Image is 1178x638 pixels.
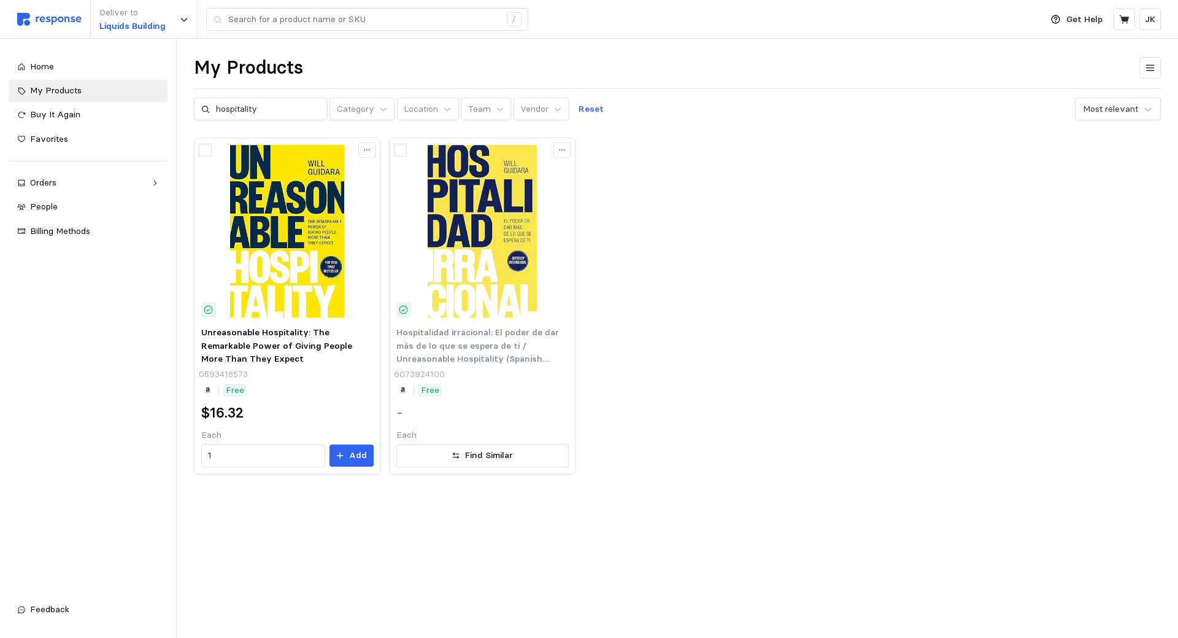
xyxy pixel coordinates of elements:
input: Qty [208,445,318,467]
p: 6073924100 [394,368,445,381]
span: Home [30,61,54,72]
p: Free [421,384,439,397]
button: JK [1139,9,1161,30]
p: Add [349,449,367,462]
p: Each [396,429,569,442]
input: Search for a product name or SKU [228,9,500,31]
a: Home [9,56,167,78]
p: JK [1145,13,1155,26]
button: Reset [571,98,610,121]
button: Team [461,98,511,121]
button: Find Similar [396,444,569,467]
span: Buy It Again [30,109,80,120]
a: Billing Methods [9,220,167,243]
p: Deliver to [99,6,166,20]
span: Feedback [30,604,69,615]
p: Reset [579,103,604,116]
p: Category [337,103,374,116]
a: Favorites [9,128,167,150]
img: svg%3e [17,13,82,26]
p: Find Similar [465,449,513,462]
button: Vendor [514,98,569,121]
a: Orders [9,172,167,194]
p: Team [468,103,491,116]
p: 0593418573 [199,368,248,381]
button: Get Help [1044,8,1110,31]
span: People [30,201,58,212]
span: Hospitalidad irracional: El poder de dar más de lo que se espera de ti / Unreasonable Hospitality... [396,327,559,378]
span: Billing Methods [30,225,90,236]
button: Category [329,98,395,121]
div: Orders [30,176,146,190]
p: Get Help [1066,13,1103,26]
button: Add [329,445,374,467]
button: Location [397,98,459,121]
a: Buy It Again [9,104,167,126]
p: Free [226,384,244,397]
img: 71JgUTHCL0L._SY466_.jpg [201,145,374,317]
a: People [9,196,167,218]
div: / [507,12,522,27]
span: Unreasonable Hospitality: The Remarkable Power of Giving People More Than They Expect [201,327,352,364]
button: Feedback [9,599,167,621]
img: 41i-Ohb4VeL._SY445_SX342_ControlCacheEqualizer_.jpg [396,145,569,317]
div: Most relevant [1083,103,1138,115]
span: Favorites [30,133,68,144]
p: Vendor [520,103,549,116]
a: My Products [9,80,167,102]
span: My Products [30,85,82,96]
input: Search [216,98,320,120]
p: Each [201,429,374,442]
p: Liquids Building [99,20,166,33]
h2: - [396,403,403,422]
h2: $16.32 [201,403,244,422]
p: Location [404,103,438,116]
h1: My Products [194,56,303,80]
